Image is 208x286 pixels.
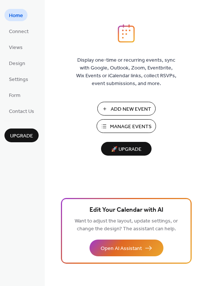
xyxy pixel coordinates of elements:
[4,105,39,117] a: Contact Us
[9,92,20,100] span: Form
[9,60,25,68] span: Design
[97,119,156,133] button: Manage Events
[4,25,33,37] a: Connect
[4,57,30,69] a: Design
[4,41,27,53] a: Views
[101,142,152,156] button: 🚀 Upgrade
[9,76,28,84] span: Settings
[90,205,163,215] span: Edit Your Calendar with AI
[101,245,142,253] span: Open AI Assistant
[118,24,135,43] img: logo_icon.svg
[4,129,39,142] button: Upgrade
[75,216,178,234] span: Want to adjust the layout, update settings, or change the design? The assistant can help.
[90,240,163,256] button: Open AI Assistant
[76,56,176,88] span: Display one-time or recurring events, sync with Google, Outlook, Zoom, Eventbrite, Wix Events or ...
[9,108,34,116] span: Contact Us
[4,73,33,85] a: Settings
[9,44,23,52] span: Views
[9,28,29,36] span: Connect
[97,102,156,116] button: Add New Event
[9,12,23,20] span: Home
[105,144,147,155] span: 🚀 Upgrade
[4,89,25,101] a: Form
[4,9,27,21] a: Home
[10,132,33,140] span: Upgrade
[111,105,151,113] span: Add New Event
[110,123,152,131] span: Manage Events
